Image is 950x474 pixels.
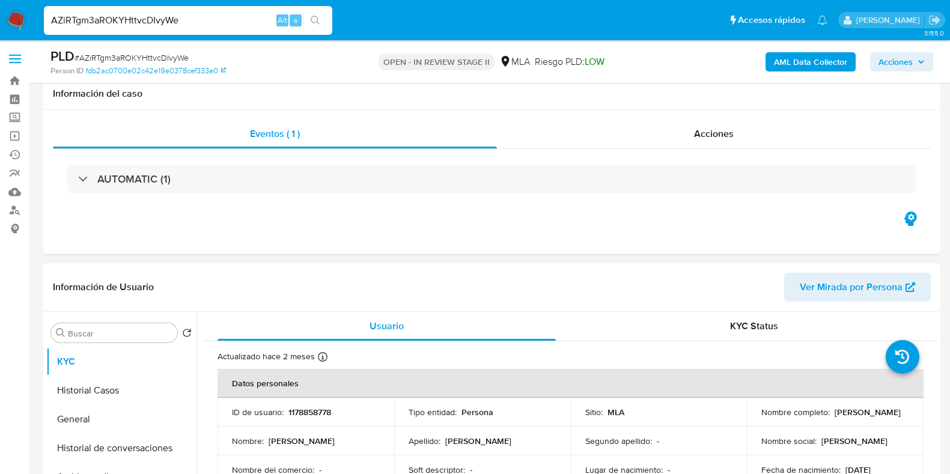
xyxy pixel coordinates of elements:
p: [PERSON_NAME] [821,436,888,446]
span: LOW [585,55,604,68]
a: fdb2ac0700e02c42e19e0378cef333e0 [86,65,226,76]
h3: AUTOMATIC (1) [97,172,171,186]
span: Usuario [370,319,404,333]
p: [PERSON_NAME] [445,436,511,446]
p: Persona [461,407,493,418]
span: Eventos ( 1 ) [250,127,300,141]
th: Datos personales [218,369,924,398]
span: Riesgo PLD: [535,55,604,68]
p: OPEN - IN REVIEW STAGE II [379,53,495,70]
span: Ver Mirada por Persona [800,273,903,302]
button: Buscar [56,328,65,338]
div: AUTOMATIC (1) [67,165,916,193]
button: General [46,405,196,434]
button: Ver Mirada por Persona [784,273,931,302]
button: AML Data Collector [766,52,856,71]
p: 1178858778 [288,407,331,418]
a: Salir [928,14,941,26]
span: Acciones [694,127,734,141]
div: MLA [499,55,530,68]
p: florencia.lera@mercadolibre.com [856,14,924,26]
span: s [294,14,297,26]
b: Person ID [50,65,84,76]
p: ID de usuario : [232,407,284,418]
b: AML Data Collector [774,52,847,71]
p: Nombre social : [761,436,817,446]
span: Acciones [878,52,913,71]
p: Apellido : [409,436,440,446]
button: Historial Casos [46,376,196,405]
p: Actualizado hace 2 meses [218,351,315,362]
p: Sitio : [585,407,603,418]
h1: Información de Usuario [53,281,154,293]
p: [PERSON_NAME] [835,407,901,418]
p: [PERSON_NAME] [269,436,335,446]
p: Nombre completo : [761,407,830,418]
h1: Información del caso [53,88,931,100]
span: Alt [278,14,287,26]
button: Historial de conversaciones [46,434,196,463]
span: KYC Status [730,319,778,333]
span: Accesos rápidos [738,14,805,26]
span: # AZiRTgm3aROKYHttvcDIvyWe [75,52,189,64]
button: Acciones [870,52,933,71]
p: Tipo entidad : [409,407,457,418]
button: search-icon [303,12,327,29]
input: Buscar usuario o caso... [44,13,332,28]
p: Nombre : [232,436,264,446]
p: - [657,436,659,446]
a: Notificaciones [817,15,827,25]
b: PLD [50,46,75,65]
button: Volver al orden por defecto [182,328,192,341]
input: Buscar [68,328,172,339]
p: MLA [607,407,624,418]
p: Segundo apellido : [585,436,652,446]
button: KYC [46,347,196,376]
